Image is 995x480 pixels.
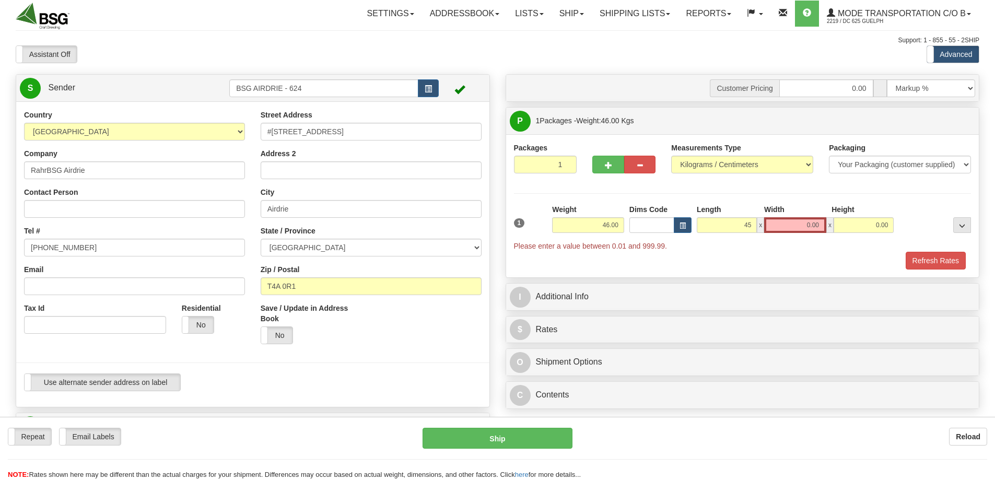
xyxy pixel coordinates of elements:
[24,148,57,159] label: Company
[576,116,634,125] span: Weight:
[20,77,229,99] a: S Sender
[182,317,214,333] label: No
[510,352,976,373] a: OShipment Options
[697,204,721,215] label: Length
[422,1,508,27] a: Addressbook
[515,471,529,478] a: here
[536,116,540,125] span: 1
[827,16,905,27] span: 2219 / DC 625 Guelph
[507,1,551,27] a: Lists
[510,384,976,406] a: CContents
[261,303,363,324] label: Save / Update in Address Book
[24,226,40,236] label: Tel #
[261,264,300,275] label: Zip / Postal
[261,148,296,159] label: Address 2
[261,187,274,197] label: City
[514,143,548,153] label: Packages
[20,416,206,437] a: R Recipient
[536,110,634,131] span: Packages -
[826,217,834,233] span: x
[24,303,44,313] label: Tax Id
[510,111,531,132] span: P
[510,319,531,340] span: $
[182,303,221,313] label: Residential
[510,286,976,308] a: IAdditional Info
[24,110,52,120] label: Country
[819,1,979,27] a: Mode Transportation c/o B 2219 / DC 625 Guelph
[927,46,979,63] label: Advanced
[764,204,785,215] label: Width
[757,217,764,233] span: x
[835,9,966,18] span: Mode Transportation c/o B
[510,319,976,341] a: $Rates
[552,1,592,27] a: Ship
[8,428,51,445] label: Repeat
[16,36,979,45] div: Support: 1 - 855 - 55 - 2SHIP
[710,79,779,97] span: Customer Pricing
[829,143,865,153] label: Packaging
[423,428,572,449] button: Ship
[601,116,619,125] span: 46.00
[629,204,668,215] label: Dims Code
[552,204,576,215] label: Weight
[48,83,75,92] span: Sender
[261,110,312,120] label: Street Address
[510,110,976,132] a: P 1Packages -Weight:46.00 Kgs
[514,218,525,228] span: 1
[8,471,29,478] span: NOTE:
[24,264,43,275] label: Email
[510,385,531,406] span: C
[20,416,41,437] span: R
[510,352,531,373] span: O
[956,432,980,441] b: Reload
[25,374,180,391] label: Use alternate sender address on label
[592,1,678,27] a: Shipping lists
[359,1,422,27] a: Settings
[510,287,531,308] span: I
[906,252,966,270] button: Refresh Rates
[514,242,667,250] span: Please enter a value between 0.01 and 999.99.
[24,187,78,197] label: Contact Person
[678,1,739,27] a: Reports
[832,204,854,215] label: Height
[16,3,69,29] img: logo2219.jpg
[16,46,77,63] label: Assistant Off
[261,226,315,236] label: State / Province
[949,428,987,446] button: Reload
[229,79,418,97] input: Sender Id
[953,217,971,233] div: ...
[261,327,292,344] label: No
[20,78,41,99] span: S
[671,143,741,153] label: Measurements Type
[60,428,121,445] label: Email Labels
[622,116,634,125] span: Kgs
